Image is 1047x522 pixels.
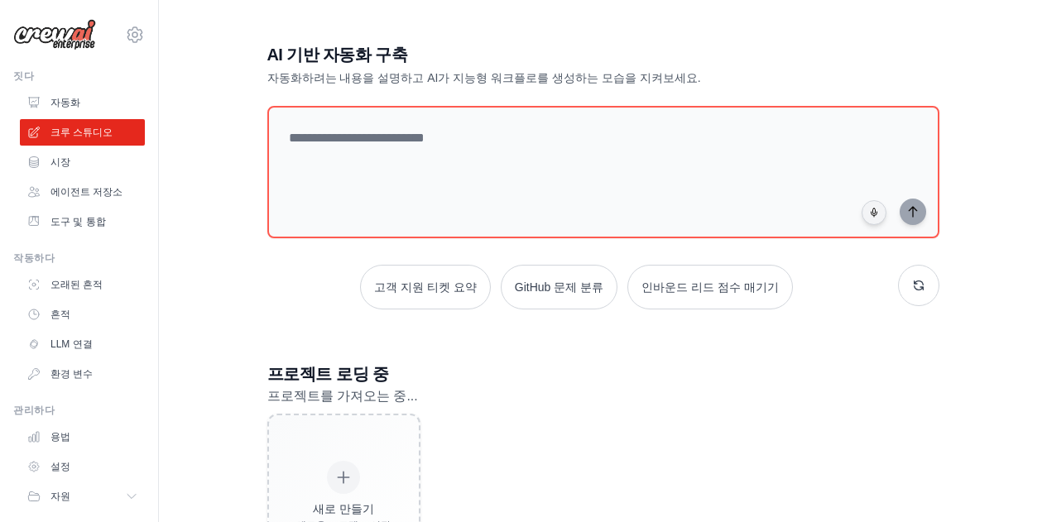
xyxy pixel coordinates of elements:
font: 프로젝트를 가져오는 중... [267,389,418,403]
button: 새로운 제안을 받으세요 [898,265,939,306]
font: LLM 연결 [50,338,93,350]
a: 오래된 흔적 [20,271,145,298]
a: 에이전트 저장소 [20,179,145,205]
font: 프로젝트 로딩 중 [267,365,390,383]
font: 오래된 흔적 [50,279,103,290]
font: 자동화 [50,97,80,108]
a: 도구 및 통합 [20,208,145,235]
font: 환경 변수 [50,368,93,380]
a: 크루 스튜디오 [20,119,145,146]
a: 설정 [20,453,145,480]
button: 고객 지원 티켓 요약 [360,265,491,309]
font: 설정 [50,461,70,472]
font: 자원 [50,491,70,502]
font: 짓다 [13,70,34,82]
button: 클릭하여 자동화 아이디어를 말해보세요 [862,200,886,225]
button: 인바운드 리드 점수 매기기 [627,265,793,309]
font: 시장 [50,156,70,168]
font: 새로 만들기 [313,502,374,515]
font: GitHub 문제 분류 [515,280,603,294]
img: 심벌 마크 [13,19,96,50]
font: 관리하다 [13,405,55,416]
a: 흔적 [20,301,145,328]
font: 도구 및 통합 [50,216,106,227]
a: LLM 연결 [20,331,145,357]
button: GitHub 문제 분류 [501,265,617,309]
font: 인바운드 리드 점수 매기기 [641,280,779,294]
font: 크루 스튜디오 [50,127,113,138]
font: 에이전트 저장소 [50,186,122,198]
font: AI 기반 자동화 구축 [267,45,407,64]
a: 자동화 [20,89,145,116]
font: 용법 [50,431,70,443]
a: 시장 [20,149,145,175]
font: 고객 지원 티켓 요약 [374,280,477,294]
a: 환경 변수 [20,361,145,387]
font: 흔적 [50,309,70,320]
a: 용법 [20,424,145,450]
font: 자동화하려는 내용을 설명하고 AI가 지능형 워크플로를 생성하는 모습을 지켜보세요. [267,71,701,84]
button: 자원 [20,483,145,510]
font: 작동하다 [13,252,55,264]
